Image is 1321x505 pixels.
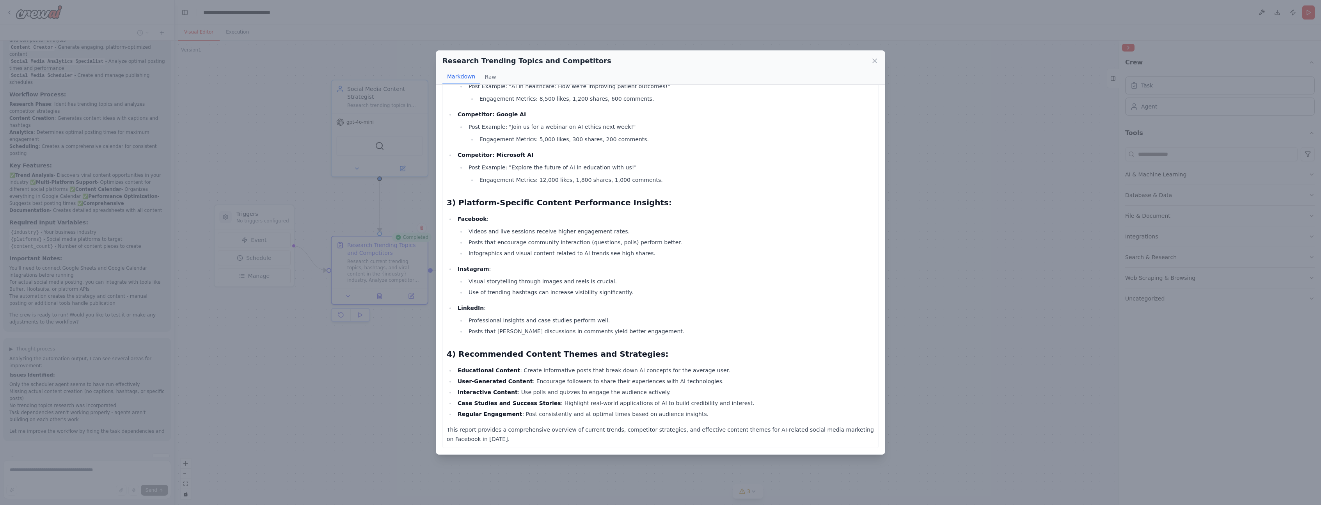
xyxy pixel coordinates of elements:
strong: Regular Engagement [458,411,522,417]
li: Professional insights and case studies perform well. [466,316,874,325]
strong: Facebook [458,216,487,222]
li: Post Example: "AI in healthcare: How we're improving patient outcomes!" [466,82,874,103]
button: Raw [480,69,501,84]
p: : [458,264,874,274]
p: : [458,303,874,313]
li: Engagement Metrics: 8,500 likes, 1,200 shares, 600 comments. [477,94,874,103]
li: Engagement Metrics: 5,000 likes, 300 shares, 200 comments. [477,135,874,144]
strong: Case Studies and Success Stories [458,400,561,406]
li: Post Example: "Explore the future of AI in education with us!" [466,163,874,185]
li: : Encourage followers to share their experiences with AI technologies. [455,377,874,386]
strong: Competitor: Google AI [458,111,526,117]
p: This report provides a comprehensive overview of current trends, competitor strategies, and effec... [447,425,874,444]
h2: 3) Platform-Specific Content Performance Insights: [447,197,874,208]
li: Engagement Metrics: 12,000 likes, 1,800 shares, 1,000 comments. [477,175,874,185]
li: : Use polls and quizzes to engage the audience actively. [455,388,874,397]
li: Videos and live sessions receive higher engagement rates. [466,227,874,236]
strong: User-Generated Content [458,378,533,384]
strong: Competitor: Microsoft AI [458,152,533,158]
li: : Post consistently and at optimal times based on audience insights. [455,409,874,419]
li: Visual storytelling through images and reels is crucial. [466,277,874,286]
strong: Educational Content [458,367,520,373]
li: Posts that [PERSON_NAME] discussions in comments yield better engagement. [466,327,874,336]
p: : [458,214,874,224]
strong: LinkedIn [458,305,484,311]
li: : Create informative posts that break down AI concepts for the average user. [455,366,874,375]
li: Post Example: "Join us for a webinar on AI ethics next week!" [466,122,874,144]
button: Markdown [442,69,480,84]
li: Posts that encourage community interaction (questions, polls) perform better. [466,238,874,247]
strong: Interactive Content [458,389,518,395]
li: Use of trending hashtags can increase visibility significantly. [466,288,874,297]
li: Infographics and visual content related to AI trends see high shares. [466,249,874,258]
h2: Research Trending Topics and Competitors [442,55,611,66]
li: : Highlight real-world applications of AI to build credibility and interest. [455,398,874,408]
strong: Instagram [458,266,489,272]
h2: 4) Recommended Content Themes and Strategies: [447,349,874,359]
